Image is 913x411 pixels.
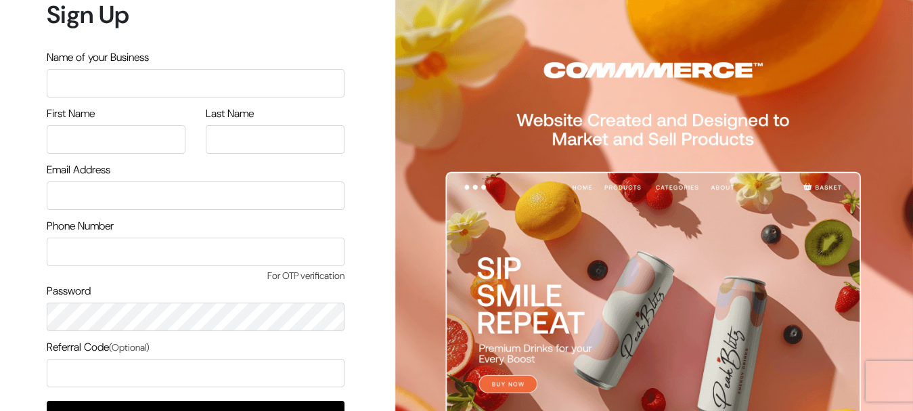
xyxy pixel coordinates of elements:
[47,218,114,234] label: Phone Number
[47,283,91,299] label: Password
[206,106,254,122] label: Last Name
[47,49,149,66] label: Name of your Business
[47,106,95,122] label: First Name
[109,341,150,353] span: (Optional)
[47,269,344,283] span: For OTP verification
[47,162,110,178] label: Email Address
[47,339,150,355] label: Referral Code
